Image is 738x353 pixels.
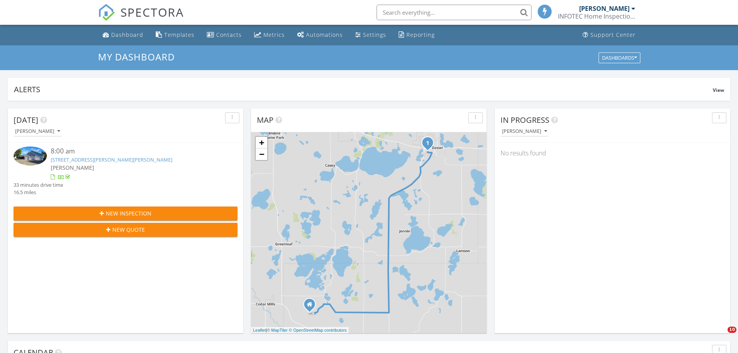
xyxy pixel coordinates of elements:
div: Dashboard [111,31,143,38]
div: | [251,327,349,334]
div: No results found [495,143,730,164]
a: © OpenStreetMap contributors [289,328,347,332]
div: Automations [306,31,343,38]
span: Map [257,115,274,125]
span: View [713,87,724,93]
button: [PERSON_NAME] [14,126,62,137]
a: Support Center [580,28,639,42]
div: 8:00 am [51,146,219,156]
div: Alerts [14,84,713,95]
button: Dashboards [599,52,640,63]
div: 23502 215TH St., Hutchinson MN 55350 [310,304,314,309]
img: The Best Home Inspection Software - Spectora [98,4,115,21]
div: INFOTEC Home Inspection, LLC [558,12,635,20]
div: Metrics [263,31,285,38]
div: [PERSON_NAME] [579,5,630,12]
span: My Dashboard [98,50,175,63]
div: 905 Sellards Dr, Dassel, MN 55325 [428,143,432,147]
span: New Inspection [106,209,151,217]
div: Dashboards [602,55,637,60]
a: Metrics [251,28,288,42]
iframe: Intercom live chat [712,327,730,345]
span: In Progress [501,115,549,125]
a: Leaflet [253,328,266,332]
button: New Inspection [14,207,237,220]
a: Automations (Basic) [294,28,346,42]
button: New Quote [14,223,237,237]
a: Zoom out [256,148,267,160]
span: [DATE] [14,115,38,125]
a: Templates [153,28,198,42]
div: [PERSON_NAME] [15,129,60,134]
a: [STREET_ADDRESS][PERSON_NAME][PERSON_NAME] [51,156,172,163]
a: Zoom in [256,137,267,148]
a: © MapTiler [267,328,288,332]
div: Support Center [590,31,636,38]
a: Settings [352,28,389,42]
span: SPECTORA [120,4,184,20]
div: 33 minutes drive time [14,181,63,189]
div: Reporting [406,31,435,38]
span: New Quote [112,226,145,234]
a: 8:00 am [STREET_ADDRESS][PERSON_NAME][PERSON_NAME] [PERSON_NAME] 33 minutes drive time 16.5 miles [14,146,237,196]
div: 16.5 miles [14,189,63,196]
div: Settings [363,31,386,38]
div: Templates [164,31,194,38]
img: 9348555%2Fcover_photos%2FyC0MtTWyV2JDRIAGAAg2%2Fsmall.jpeg [14,146,47,165]
a: Dashboard [100,28,146,42]
i: 1 [426,141,429,146]
div: [PERSON_NAME] [502,129,547,134]
div: Contacts [216,31,242,38]
span: 10 [728,327,736,333]
button: [PERSON_NAME] [501,126,549,137]
a: Reporting [396,28,438,42]
input: Search everything... [377,5,532,20]
a: Contacts [204,28,245,42]
span: [PERSON_NAME] [51,164,94,171]
a: SPECTORA [98,10,184,27]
